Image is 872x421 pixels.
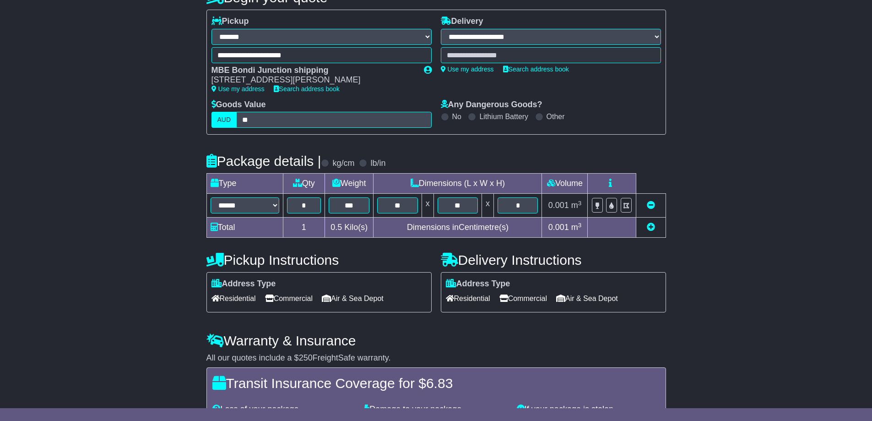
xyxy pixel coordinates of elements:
div: Loss of your package [208,405,360,415]
span: Residential [446,291,490,306]
label: AUD [211,112,237,128]
label: Address Type [211,279,276,289]
div: MBE Bondi Junction shipping [211,66,415,76]
h4: Transit Insurance Coverage for $ [212,376,660,391]
span: m [571,201,582,210]
div: If your package is stolen [512,405,665,415]
a: Add new item [647,223,655,232]
span: Residential [211,291,256,306]
label: Other [547,112,565,121]
span: 0.001 [548,201,569,210]
h4: Pickup Instructions [206,252,432,268]
td: Dimensions in Centimetre(s) [374,218,542,238]
div: All our quotes include a $ FreightSafe warranty. [206,353,666,363]
td: Total [206,218,283,238]
td: Volume [542,174,588,194]
label: kg/cm [332,159,354,169]
label: Delivery [441,16,483,27]
td: Type [206,174,283,194]
span: Commercial [499,291,547,306]
a: Search address book [503,66,569,73]
label: No [452,112,461,121]
label: Pickup [211,16,249,27]
h4: Delivery Instructions [441,252,666,268]
div: Damage to your package [360,405,512,415]
td: x [422,194,433,218]
span: 6.83 [426,376,453,391]
td: x [482,194,494,218]
span: 0.001 [548,223,569,232]
a: Use my address [211,85,265,93]
h4: Warranty & Insurance [206,333,666,348]
span: 0.5 [330,223,342,232]
label: lb/in [370,159,385,169]
a: Use my address [441,66,494,73]
h4: Package details | [206,153,321,169]
label: Address Type [446,279,510,289]
a: Remove this item [647,201,655,210]
td: Kilo(s) [325,218,374,238]
label: Lithium Battery [479,112,528,121]
sup: 3 [578,222,582,229]
span: m [571,223,582,232]
label: Goods Value [211,100,266,110]
sup: 3 [578,200,582,207]
td: Dimensions (L x W x H) [374,174,542,194]
span: Commercial [265,291,313,306]
span: 250 [299,353,313,362]
td: Qty [283,174,325,194]
div: [STREET_ADDRESS][PERSON_NAME] [211,75,415,85]
label: Any Dangerous Goods? [441,100,542,110]
span: Air & Sea Depot [556,291,618,306]
span: Air & Sea Depot [322,291,384,306]
td: Weight [325,174,374,194]
a: Search address book [274,85,340,93]
td: 1 [283,218,325,238]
